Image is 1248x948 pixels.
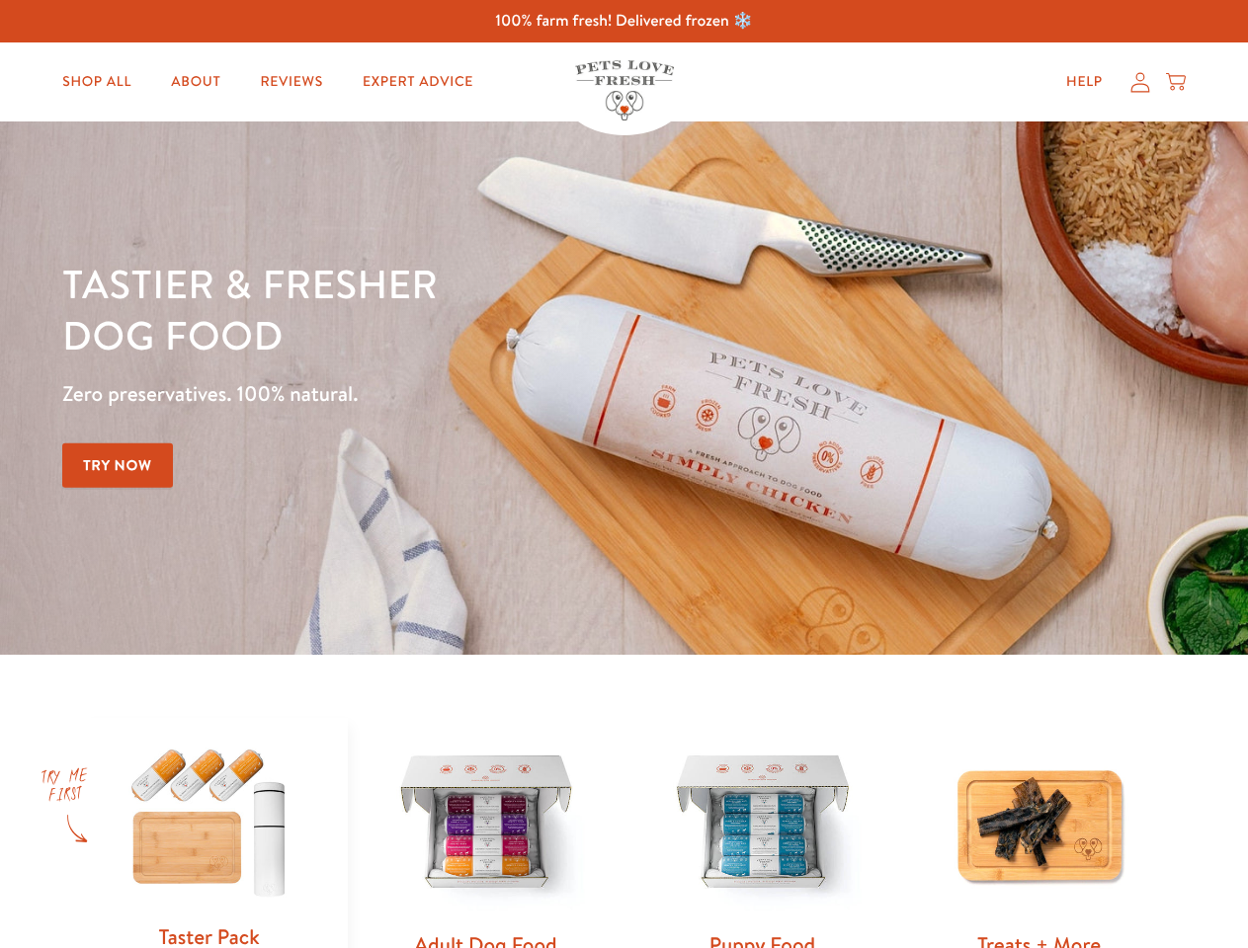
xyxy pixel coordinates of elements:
a: About [155,62,236,102]
p: Zero preservatives. 100% natural. [62,376,811,412]
img: Pets Love Fresh [575,60,674,120]
a: Shop All [46,62,147,102]
a: Help [1050,62,1119,102]
a: Try Now [62,443,173,488]
a: Reviews [244,62,338,102]
a: Expert Advice [347,62,489,102]
h1: Tastier & fresher dog food [62,258,811,360]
